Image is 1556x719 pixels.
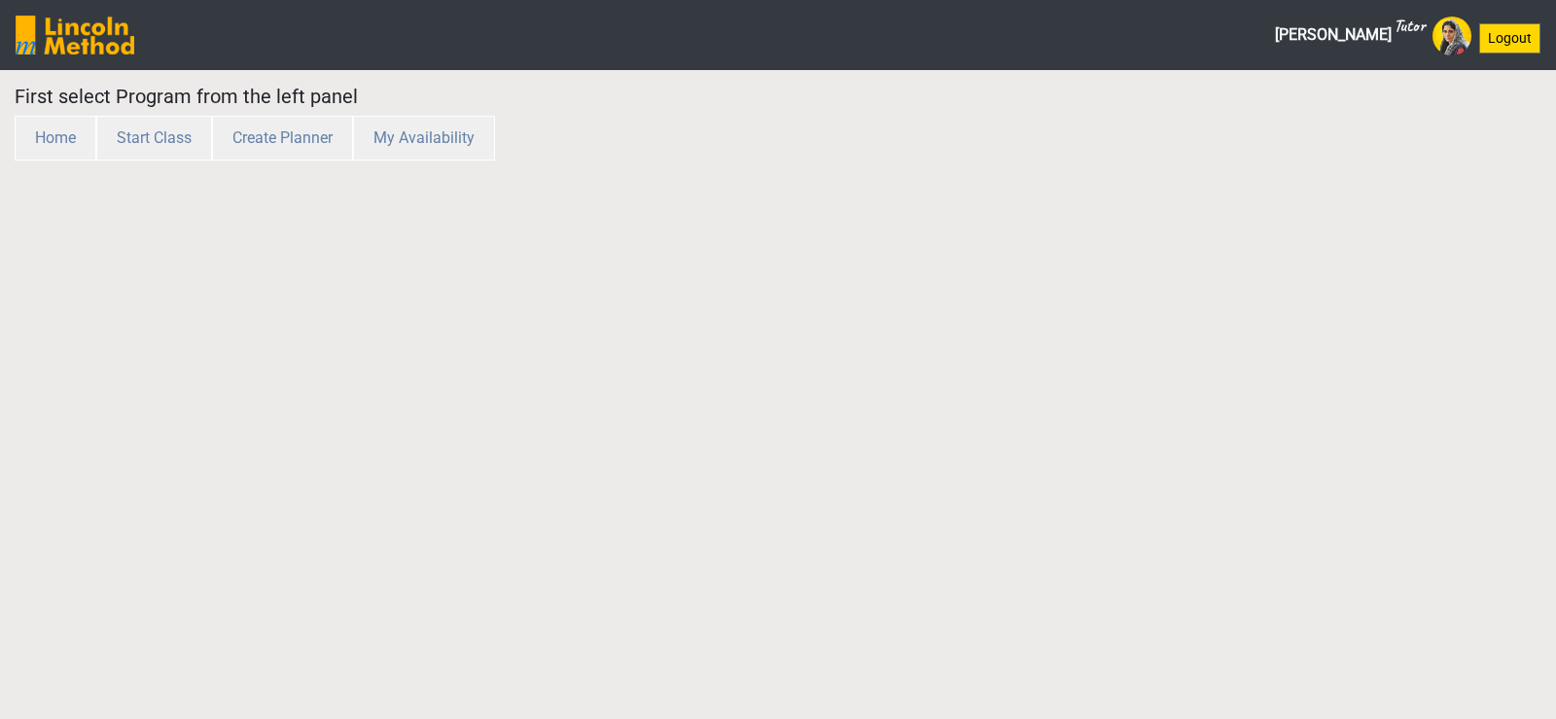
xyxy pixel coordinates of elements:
button: My Availability [353,116,495,161]
sup: Tutor [1394,15,1425,36]
button: Logout [1479,23,1540,54]
img: SGY6awQAAAABJRU5ErkJggg== [16,16,134,54]
button: Create Planner [212,116,353,161]
a: Create Planner [212,128,353,147]
a: Start Class [96,128,212,147]
button: Home [15,116,96,161]
span: [PERSON_NAME] [1275,16,1425,54]
a: My Availability [353,128,495,147]
img: Avatar [1432,17,1471,55]
button: Start Class [96,116,212,161]
h5: First select Program from the left panel [15,85,1152,108]
a: Home [15,128,96,147]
